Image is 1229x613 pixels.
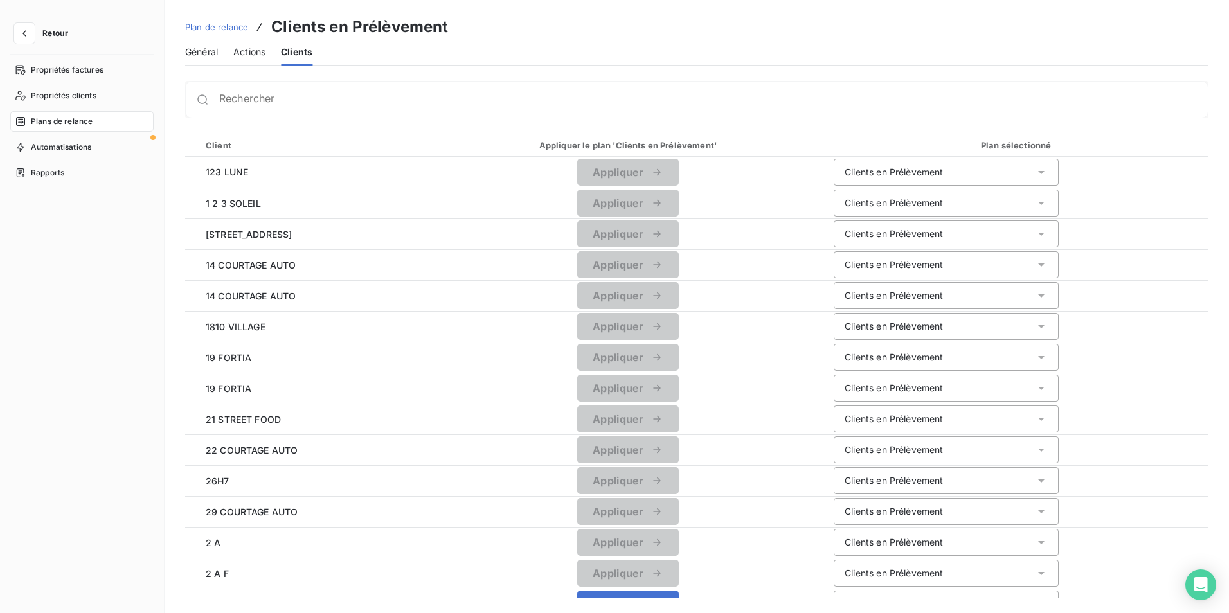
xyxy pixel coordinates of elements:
div: Clients en Prélèvement [845,413,943,425]
span: Clients [281,46,312,58]
button: Appliquer [577,344,679,371]
a: Propriétés factures [10,60,154,80]
div: Clients en Prélèvement [845,443,943,456]
span: Rapports [31,167,64,179]
button: Appliquer [577,375,679,402]
span: Retour [42,30,68,37]
span: Général [185,46,218,58]
div: Clients en Prélèvement [845,166,943,179]
span: 123 LUNE [195,165,422,179]
div: Clients en Prélèvement [845,474,943,487]
span: 19 FORTIA [195,351,422,364]
a: Automatisations [10,137,154,157]
span: 14 COURTAGE AUTO [195,289,422,303]
div: Open Intercom Messenger [1185,569,1216,600]
button: Appliquer [577,405,679,432]
span: 19 FORTIA [195,382,422,395]
span: Actions [233,46,265,58]
button: Appliquer [577,282,679,309]
div: Appliquer le plan 'Clients en Prélèvement' [445,139,814,152]
button: Retour [10,23,78,44]
input: placeholder [219,93,1208,106]
span: 26H7 [195,474,422,488]
span: 22 COURTAGE AUTO [195,443,422,457]
span: Automatisations [31,141,91,153]
a: Plan de relance [185,21,248,33]
button: Appliquer [577,159,679,186]
span: 1810 VILLAGE [195,320,422,333]
div: Clients en Prélèvement [845,197,943,209]
button: Appliquer [577,251,679,278]
span: Propriétés clients [31,90,96,102]
button: Appliquer [577,220,679,247]
a: Rapports [10,163,154,183]
span: 2 A F [195,567,422,580]
span: [STREET_ADDRESS] [195,227,422,241]
div: Clients en Prélèvement [845,227,943,240]
span: 2 A [195,536,422,549]
a: Plans de relance [10,111,154,132]
div: Clients en Prélèvement [845,567,943,580]
button: Appliquer [577,560,679,587]
div: Client [198,139,422,152]
div: Clients en Prélèvement [845,382,943,395]
span: 14 COURTAGE AUTO [195,258,422,272]
span: 2B2 [195,598,422,611]
span: 21 STREET FOOD [195,413,422,426]
button: Appliquer [577,529,679,556]
a: Propriétés clients [10,85,154,106]
span: 1 2 3 SOLEIL [195,197,422,210]
button: Appliquer [577,313,679,340]
div: Clients en Prélèvement [845,536,943,549]
span: Plans de relance [31,116,93,127]
span: Plan de relance [185,22,248,32]
button: Appliquer [577,190,679,217]
button: Appliquer [577,498,679,525]
div: Clients en Prélèvement [845,258,943,271]
div: Clients en Prélèvement [845,289,943,302]
div: Plan sélectionné [836,139,1198,152]
button: Appliquer [577,467,679,494]
div: Clients en Prélèvement [845,320,943,333]
h3: Clients en Prélèvement [271,15,448,39]
span: Propriétés factures [31,64,103,76]
button: Appliquer [577,436,679,463]
span: 29 COURTAGE AUTO [195,505,422,519]
div: Clients en Prélèvement [845,351,943,364]
div: Clients en Prélèvement [845,505,943,518]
